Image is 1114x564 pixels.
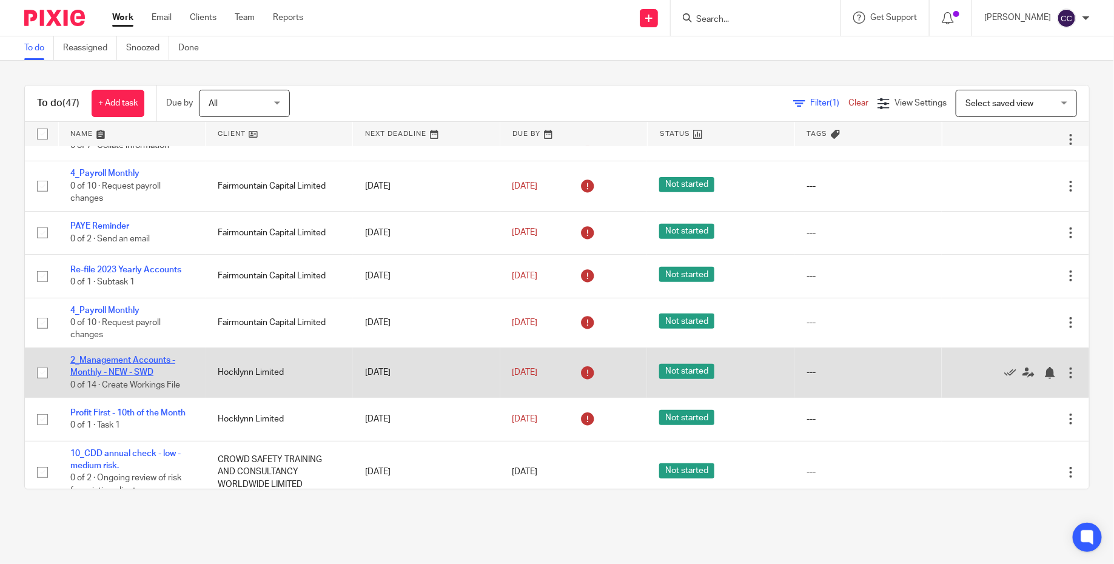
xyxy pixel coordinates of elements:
[206,161,353,211] td: Fairmountain Capital Limited
[659,364,714,379] span: Not started
[24,10,85,26] img: Pixie
[126,36,169,60] a: Snoozed
[273,12,303,24] a: Reports
[659,177,714,192] span: Not started
[830,99,839,107] span: (1)
[206,348,353,398] td: Hocklynn Limited
[965,99,1033,108] span: Select saved view
[70,449,181,470] a: 10_CDD annual check - low - medium risk.
[353,298,500,347] td: [DATE]
[166,97,193,109] p: Due by
[848,99,868,107] a: Clear
[92,90,144,117] a: + Add task
[70,474,181,495] span: 0 of 2 · Ongoing review of risk for existing clients.
[70,356,175,377] a: 2_Management Accounts - Monthly - NEW - SWD
[70,381,180,389] span: 0 of 14 · Create Workings File
[206,298,353,347] td: Fairmountain Capital Limited
[206,398,353,441] td: Hocklynn Limited
[70,318,161,340] span: 0 of 10 · Request payroll changes
[659,314,714,329] span: Not started
[24,36,54,60] a: To do
[870,13,917,22] span: Get Support
[807,180,930,192] div: ---
[112,12,133,24] a: Work
[659,267,714,282] span: Not started
[659,463,714,478] span: Not started
[659,224,714,239] span: Not started
[70,182,161,203] span: 0 of 10 · Request payroll changes
[70,421,120,430] span: 0 of 1 · Task 1
[353,161,500,211] td: [DATE]
[190,12,216,24] a: Clients
[206,255,353,298] td: Fairmountain Capital Limited
[807,130,828,137] span: Tags
[512,229,538,237] span: [DATE]
[70,306,139,315] a: 4_Payroll Monthly
[1004,366,1022,378] a: Mark as done
[353,398,500,441] td: [DATE]
[512,368,538,377] span: [DATE]
[512,272,538,280] span: [DATE]
[353,255,500,298] td: [DATE]
[512,415,538,423] span: [DATE]
[353,441,500,503] td: [DATE]
[1057,8,1076,28] img: svg%3E
[807,413,930,425] div: ---
[37,97,79,110] h1: To do
[70,169,139,178] a: 4_Payroll Monthly
[810,99,848,107] span: Filter
[235,12,255,24] a: Team
[659,410,714,425] span: Not started
[206,441,353,503] td: CROWD SAFETY TRAINING AND CONSULTANCY WORLDWIDE LIMITED
[353,348,500,398] td: [DATE]
[70,266,181,274] a: Re-file 2023 Yearly Accounts
[152,12,172,24] a: Email
[984,12,1051,24] p: [PERSON_NAME]
[807,227,930,239] div: ---
[807,466,930,478] div: ---
[209,99,218,108] span: All
[695,15,804,25] input: Search
[178,36,208,60] a: Done
[807,317,930,329] div: ---
[353,211,500,254] td: [DATE]
[894,99,947,107] span: View Settings
[62,98,79,108] span: (47)
[70,409,186,417] a: Profit First - 10th of the Month
[70,235,150,243] span: 0 of 2 · Send an email
[206,211,353,254] td: Fairmountain Capital Limited
[63,36,117,60] a: Reassigned
[512,468,538,476] span: [DATE]
[807,270,930,282] div: ---
[512,318,538,327] span: [DATE]
[70,278,135,286] span: 0 of 1 · Subtask 1
[70,222,129,230] a: PAYE Reminder
[512,182,538,190] span: [DATE]
[807,366,930,378] div: ---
